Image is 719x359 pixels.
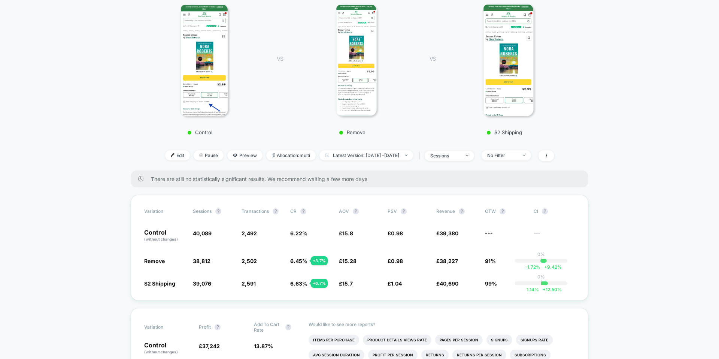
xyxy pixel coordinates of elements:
[436,258,458,264] span: £
[485,258,496,264] span: 91%
[309,335,359,345] li: Items Per Purchase
[311,279,328,288] div: + 6.7 %
[277,55,283,62] span: VS
[138,129,262,135] p: Control
[342,258,357,264] span: 15.28
[500,208,506,214] button: ?
[353,208,359,214] button: ?
[443,129,566,135] p: $2 Shipping
[539,287,562,292] span: 12.50 %
[482,4,534,116] img: $2 Shipping main
[144,280,175,287] span: $2 Shipping
[527,287,539,292] span: 1.14 %
[144,322,185,333] span: Variation
[388,280,402,287] span: £
[430,55,436,62] span: VS
[401,208,407,214] button: ?
[525,264,540,270] span: -1.72 %
[199,324,211,330] span: Profit
[440,230,458,236] span: 39,380
[215,324,221,330] button: ?
[339,258,357,264] span: £
[339,230,353,236] span: £
[486,335,512,345] li: Signups
[540,264,562,270] span: 9.42 %
[242,280,256,287] span: 2,591
[193,230,212,236] span: 40,089
[193,280,211,287] span: 39,076
[202,343,220,349] span: 37,242
[487,153,517,158] div: No Filter
[171,153,175,157] img: edit
[199,153,203,157] img: end
[285,324,291,330] button: ?
[215,208,221,214] button: ?
[485,280,497,287] span: 99%
[542,208,548,214] button: ?
[391,230,403,236] span: 0.98
[523,154,525,156] img: end
[311,256,328,265] div: + 3.7 %
[144,258,165,264] span: Remove
[540,280,542,285] p: |
[534,208,575,214] span: CI
[242,208,269,214] span: Transactions
[339,208,349,214] span: AOV
[516,335,553,345] li: Signups Rate
[534,231,575,242] span: ---
[436,280,458,287] span: £
[543,287,546,292] span: +
[391,258,403,264] span: 0.98
[540,257,542,263] p: |
[440,280,458,287] span: 40,690
[290,280,307,287] span: 6.63 %
[339,280,353,287] span: £
[194,150,224,160] span: Pause
[254,343,273,349] span: 13.87 %
[193,208,212,214] span: Sessions
[144,237,178,241] span: (without changes)
[363,335,431,345] li: Product Details Views Rate
[544,264,547,270] span: +
[193,258,210,264] span: 38,812
[435,335,483,345] li: Pages Per Session
[290,230,307,236] span: 6.22 %
[151,176,573,182] span: There are still no statistically significant results. We recommend waiting a few more days
[273,208,279,214] button: ?
[405,154,407,156] img: end
[199,343,220,349] span: £
[436,230,458,236] span: £
[227,150,263,160] span: Preview
[290,258,307,264] span: 6.45 %
[291,129,415,135] p: Remove
[319,150,413,160] span: Latest Version: [DATE] - [DATE]
[242,258,257,264] span: 2,502
[459,208,465,214] button: ?
[430,153,460,159] div: sessions
[440,258,458,264] span: 38,227
[272,153,275,157] img: rebalance
[388,258,403,264] span: £
[391,280,402,287] span: 1.04
[537,251,545,257] p: 0%
[485,208,526,214] span: OTW
[388,230,403,236] span: £
[290,208,297,214] span: CR
[336,4,376,116] img: Remove main
[325,153,329,157] img: calendar
[388,208,397,214] span: PSV
[144,229,185,242] p: Control
[242,230,257,236] span: 2,492
[144,208,185,214] span: Variation
[537,274,545,280] p: 0%
[165,150,190,160] span: Edit
[417,150,425,161] span: |
[144,350,178,354] span: (without changes)
[180,4,228,116] img: Control main
[144,342,191,355] p: Control
[309,322,575,327] p: Would like to see more reports?
[266,150,316,160] span: Allocation: multi
[300,208,306,214] button: ?
[436,208,455,214] span: Revenue
[254,322,282,333] span: Add To Cart Rate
